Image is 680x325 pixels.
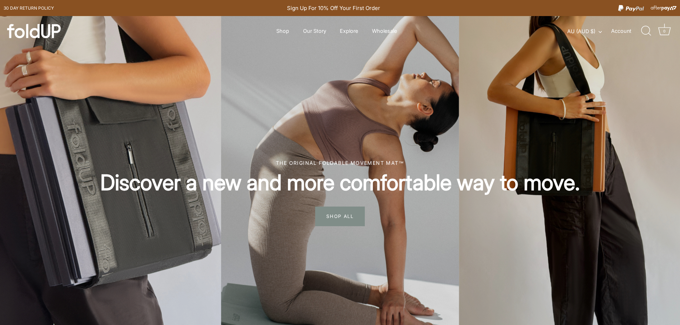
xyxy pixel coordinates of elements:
[661,27,668,35] div: 0
[366,24,403,38] a: Wholesale
[4,4,54,12] a: 30 day Return policy
[297,24,332,38] a: Our Story
[334,24,364,38] a: Explore
[611,27,644,35] a: Account
[567,28,610,35] button: AU (AUD $)
[315,207,365,226] span: SHOP ALL
[7,24,113,38] a: foldUP
[656,23,672,39] a: Cart
[259,24,414,38] div: Primary navigation
[270,24,296,38] a: Shop
[32,159,648,167] div: The original foldable movement mat™
[32,169,648,196] h2: Discover a new and more comfortable way to move.
[638,23,654,39] a: Search
[7,24,61,38] img: foldUP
